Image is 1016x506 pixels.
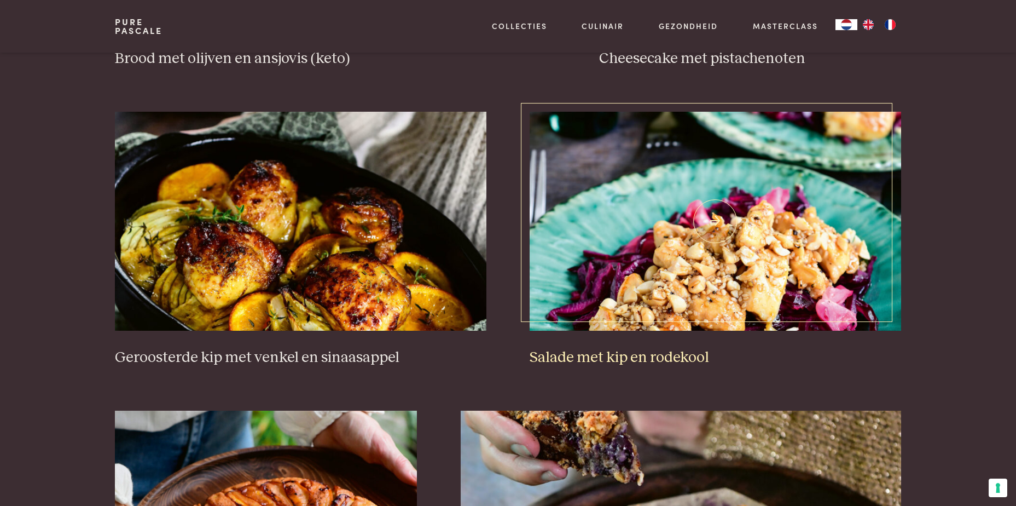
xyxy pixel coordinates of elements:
a: Culinair [582,20,624,32]
a: PurePascale [115,18,162,35]
a: Collecties [492,20,547,32]
img: Geroosterde kip met venkel en sinaasappel [115,112,486,331]
a: NL [835,19,857,30]
div: Language [835,19,857,30]
a: Salade met kip en rodekool Salade met kip en rodekool [530,112,901,367]
a: Geroosterde kip met venkel en sinaasappel Geroosterde kip met venkel en sinaasappel [115,112,486,367]
h3: Geroosterde kip met venkel en sinaasappel [115,348,486,367]
h3: Brood met olijven en ansjovis (keto) [115,49,555,68]
a: Masterclass [753,20,818,32]
aside: Language selected: Nederlands [835,19,901,30]
h3: Cheesecake met pistachenoten [599,49,901,68]
a: EN [857,19,879,30]
img: Salade met kip en rodekool [530,112,901,331]
a: FR [879,19,901,30]
a: Gezondheid [659,20,718,32]
h3: Salade met kip en rodekool [530,348,901,367]
button: Uw voorkeuren voor toestemming voor trackingtechnologieën [989,479,1007,497]
ul: Language list [857,19,901,30]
